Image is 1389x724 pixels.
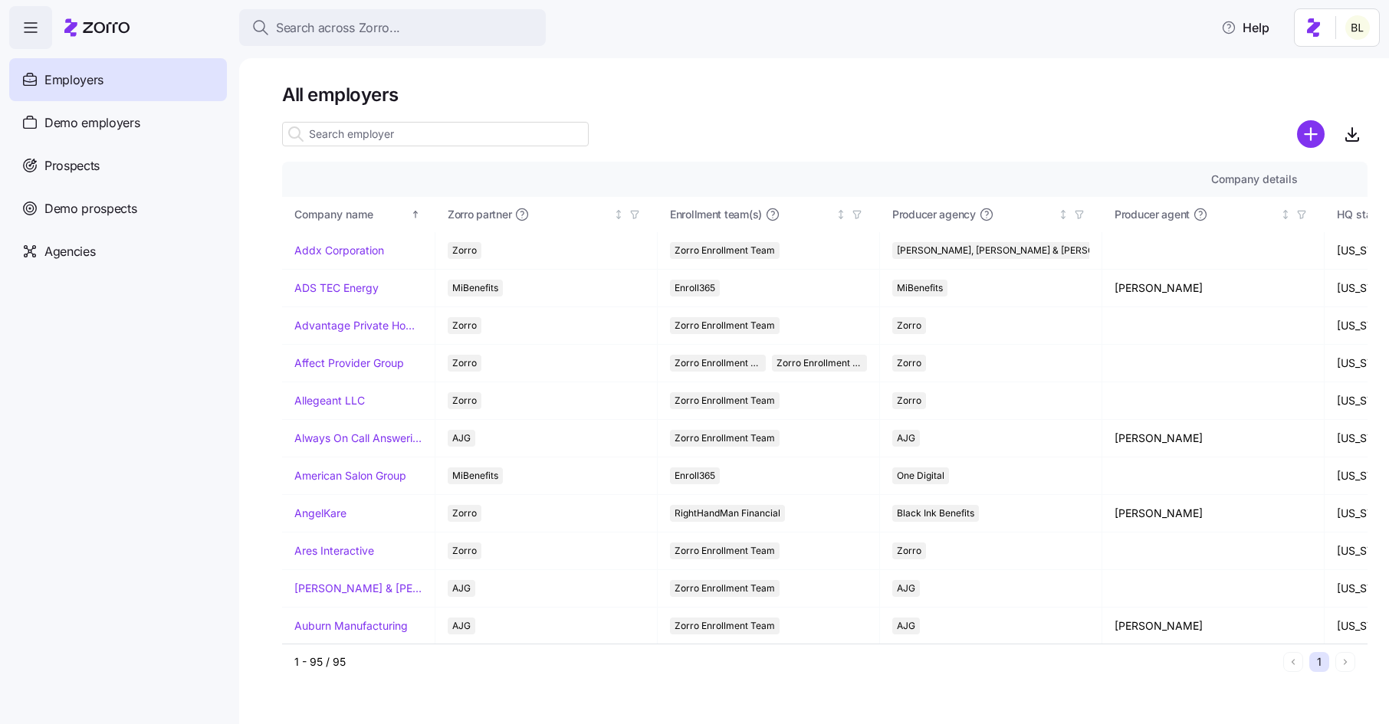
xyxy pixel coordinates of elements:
span: Zorro [897,355,921,372]
span: Employers [44,70,103,90]
span: Help [1221,18,1269,37]
a: Always On Call Answering Service [294,431,422,446]
span: Zorro [897,392,921,409]
span: Zorro [897,542,921,559]
a: Demo employers [9,101,227,144]
span: Demo employers [44,113,140,133]
a: ADS TEC Energy [294,280,379,296]
span: Enrollment team(s) [670,207,762,222]
a: Affect Provider Group [294,355,404,371]
span: AJG [452,618,471,634]
button: Previous page [1283,652,1303,672]
a: [PERSON_NAME] & [PERSON_NAME]'s [294,581,422,596]
span: Zorro Enrollment Team [675,618,775,634]
span: Zorro Enrollment Experts [777,355,863,372]
td: [PERSON_NAME] [1102,608,1325,645]
span: Producer agent [1115,207,1190,222]
a: Allegeant LLC [294,393,365,408]
span: Agencies [44,242,95,261]
span: Zorro Enrollment Team [675,392,775,409]
th: Producer agentNot sorted [1102,197,1325,232]
span: AJG [897,580,915,597]
svg: add icon [1297,120,1325,148]
img: 2fabda6663eee7a9d0b710c60bc473af [1345,15,1370,40]
a: American Salon Group [294,468,406,483]
span: MiBenefits [897,280,943,296]
h1: All employers [282,83,1368,106]
th: Zorro partnerNot sorted [435,197,658,232]
div: Sorted ascending [410,209,421,220]
span: Zorro [452,317,477,334]
td: [PERSON_NAME] [1102,495,1325,532]
a: AngelKare [294,506,346,521]
a: Employers [9,58,227,101]
th: Company nameSorted ascending [282,197,435,232]
span: Zorro Enrollment Team [675,317,775,334]
button: Next page [1335,652,1355,672]
span: Producer agency [892,207,976,222]
td: [PERSON_NAME] [1102,420,1325,457]
span: Zorro Enrollment Team [675,580,775,597]
span: Enroll365 [675,280,715,296]
span: Search across Zorro... [276,18,400,38]
span: MiBenefits [452,280,498,296]
span: [PERSON_NAME], [PERSON_NAME] & [PERSON_NAME] [897,242,1135,259]
span: One Digital [897,467,944,484]
a: Prospects [9,144,227,187]
a: Demo prospects [9,187,227,230]
span: Zorro [897,317,921,334]
div: Not sorted [613,209,624,220]
span: Zorro Enrollment Team [675,542,775,559]
input: Search employer [282,122,589,146]
a: Agencies [9,230,227,273]
button: Search across Zorro... [239,9,546,46]
span: AJG [897,618,915,634]
button: 1 [1309,652,1329,672]
a: Advantage Private Home Care [294,318,422,333]
span: Enroll365 [675,467,715,484]
span: Zorro [452,242,477,259]
div: Not sorted [836,209,846,220]
span: Zorro partner [448,207,511,222]
a: Addx Corporation [294,243,384,258]
th: Enrollment team(s)Not sorted [658,197,880,232]
a: Ares Interactive [294,543,374,559]
button: Help [1209,12,1282,43]
td: [PERSON_NAME] [1102,270,1325,307]
span: Zorro Enrollment Team [675,430,775,447]
span: MiBenefits [452,467,498,484]
div: Not sorted [1280,209,1291,220]
a: Auburn Manufacturing [294,618,408,634]
span: Zorro Enrollment Team [675,355,761,372]
span: Black Ink Benefits [897,505,974,522]
span: AJG [452,430,471,447]
span: Zorro [452,505,477,522]
span: Zorro Enrollment Team [675,242,775,259]
span: Zorro [452,355,477,372]
div: Not sorted [1058,209,1069,220]
span: AJG [452,580,471,597]
span: Zorro [452,392,477,409]
th: Producer agencyNot sorted [880,197,1102,232]
span: Zorro [452,542,477,559]
span: Demo prospects [44,199,137,218]
span: AJG [897,430,915,447]
div: 1 - 95 / 95 [294,654,1277,670]
span: RightHandMan Financial [675,505,780,522]
span: Prospects [44,156,100,175]
div: Company name [294,206,408,223]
